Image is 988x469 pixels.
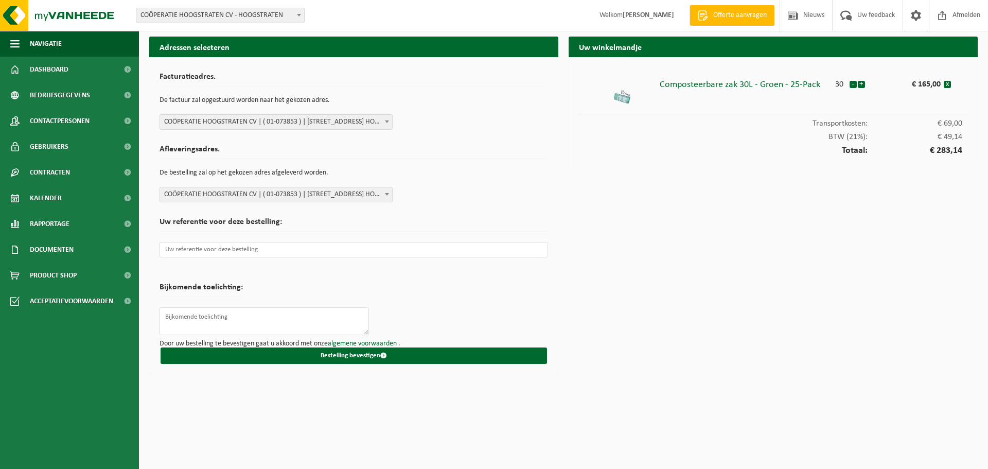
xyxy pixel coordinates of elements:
strong: [PERSON_NAME] [623,11,674,19]
span: COÖPERATIE HOOGSTRATEN CV | ( 01-073853 ) | LOENHOUTSEWEG 59, 2320 HOOGSTRATEN | 0403.863.755 [160,114,393,130]
p: Door uw bestelling te bevestigen gaat u akkoord met onze [160,340,548,348]
p: De factuur zal opgestuurd worden naar het gekozen adres. [160,92,548,109]
h2: Uw winkelmandje [569,37,978,57]
button: + [858,81,865,88]
button: x [944,81,951,88]
span: Acceptatievoorwaarden [30,288,113,314]
button: Bestelling bevestigen [161,348,547,364]
span: COÖPERATIE HOOGSTRATEN CV - HOOGSTRATEN [136,8,304,23]
h2: Adressen selecteren [149,37,558,57]
h2: Afleveringsadres. [160,145,548,159]
span: € 283,14 [868,146,962,155]
span: € 69,00 [868,119,962,128]
span: COÖPERATIE HOOGSTRATEN CV - HOOGSTRATEN [136,8,305,23]
span: COÖPERATIE HOOGSTRATEN CV | ( 01-073853 ) | LOENHOUTSEWEG 59, 2320 HOOGSTRATEN | 0403.863.755 [160,187,393,202]
span: Product Shop [30,263,77,288]
img: 01-001000 [607,75,638,106]
span: COÖPERATIE HOOGSTRATEN CV | ( 01-073853 ) | LOENHOUTSEWEG 59, 2320 HOOGSTRATEN | 0403.863.755 [160,115,392,129]
div: Totaal: [579,141,967,155]
span: Dashboard [30,57,68,82]
h2: Facturatieadres. [160,73,548,86]
span: € 49,14 [868,133,962,141]
p: De bestelling zal op het gekozen adres afgeleverd worden. [160,164,548,182]
div: € 165,00 [887,75,943,89]
input: Uw referentie voor deze bestelling [160,242,548,257]
span: Contactpersonen [30,108,90,134]
span: Gebruikers [30,134,68,160]
span: Offerte aanvragen [711,10,769,21]
div: BTW (21%): [579,128,967,141]
div: 30 [830,75,849,89]
span: Kalender [30,185,62,211]
button: - [850,81,857,88]
span: Bedrijfsgegevens [30,82,90,108]
span: Navigatie [30,31,62,57]
h2: Uw referentie voor deze bestelling: [160,218,548,232]
span: Rapportage [30,211,69,237]
a: algemene voorwaarden . [328,340,400,348]
a: Offerte aanvragen [690,5,774,26]
span: COÖPERATIE HOOGSTRATEN CV | ( 01-073853 ) | LOENHOUTSEWEG 59, 2320 HOOGSTRATEN | 0403.863.755 [160,187,392,202]
span: Documenten [30,237,74,263]
span: Contracten [30,160,70,185]
div: Composteerbare zak 30L - Groen - 25-Pack [660,75,830,90]
h2: Bijkomende toelichting: [160,283,243,297]
div: Transportkosten: [579,114,967,128]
